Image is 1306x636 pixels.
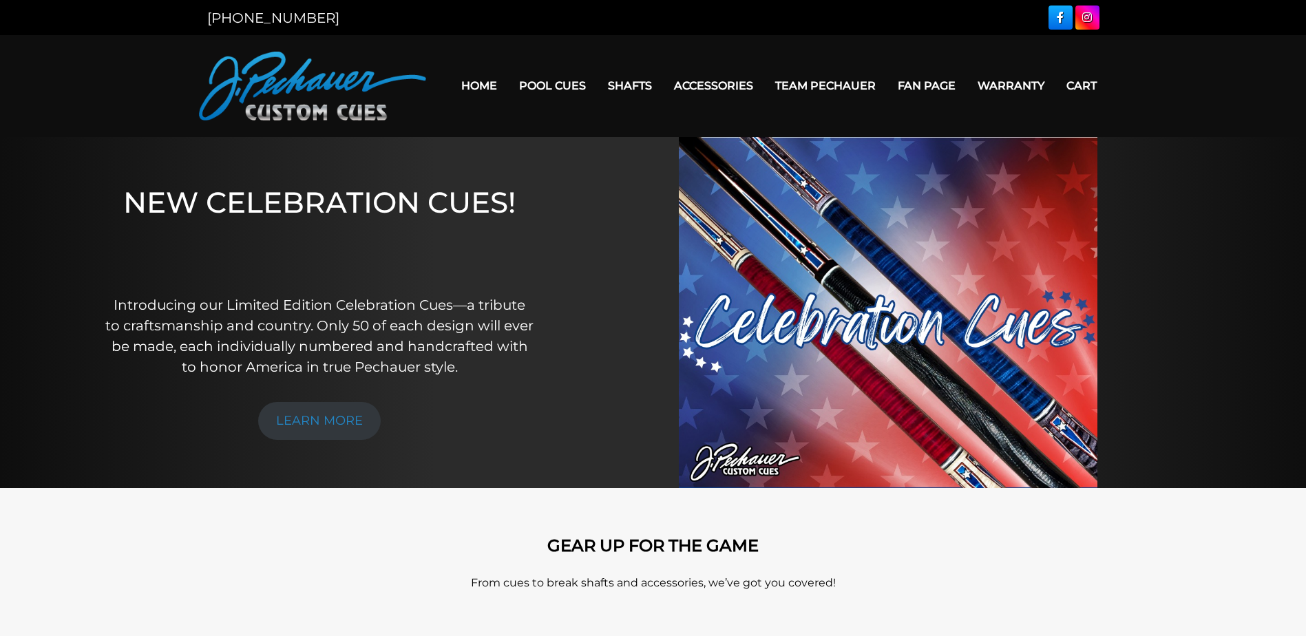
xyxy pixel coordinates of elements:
[450,68,508,103] a: Home
[261,575,1046,591] p: From cues to break shafts and accessories, we’ve got you covered!
[258,402,381,440] a: LEARN MORE
[663,68,764,103] a: Accessories
[508,68,597,103] a: Pool Cues
[105,185,534,275] h1: NEW CELEBRATION CUES!
[547,536,759,555] strong: GEAR UP FOR THE GAME
[764,68,887,103] a: Team Pechauer
[887,68,967,103] a: Fan Page
[105,295,534,377] p: Introducing our Limited Edition Celebration Cues—a tribute to craftsmanship and country. Only 50 ...
[597,68,663,103] a: Shafts
[207,10,339,26] a: [PHONE_NUMBER]
[967,68,1055,103] a: Warranty
[1055,68,1108,103] a: Cart
[199,52,426,120] img: Pechauer Custom Cues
